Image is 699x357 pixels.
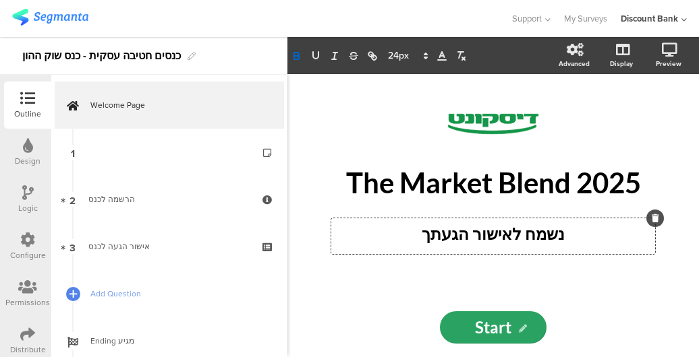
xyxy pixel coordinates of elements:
[88,240,250,253] div: אישור הגעה לכנס
[610,59,633,69] div: Display
[55,223,284,270] a: 3 אישור הגעה לכנס
[10,344,46,356] div: Distribute
[71,145,75,160] span: 1
[621,12,678,25] div: Discount Bank
[10,249,46,261] div: Configure
[512,12,542,25] span: Support
[55,82,284,129] a: Welcome Page
[656,59,681,69] div: Preview
[321,166,665,199] p: The Market Blend 2025
[559,59,590,69] div: Advanced
[22,45,181,67] div: כנסים חטיבה עסקית - כנס שוק ההון
[55,129,284,176] a: 1
[88,193,250,206] div: הרשמה לכנס
[18,202,38,214] div: Logic
[422,224,565,243] strong: נשמח לאישור הגעתך
[15,155,40,167] div: Design
[5,296,50,309] div: Permissions
[69,239,76,254] span: 3
[12,9,88,26] img: segmanta logo
[90,287,263,300] span: Add Question
[55,176,284,223] a: 2 הרשמה לכנס
[69,192,76,207] span: 2
[90,98,263,112] span: Welcome Page
[440,311,547,344] input: Start
[14,108,41,120] div: Outline
[90,334,263,348] span: Ending מגיע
